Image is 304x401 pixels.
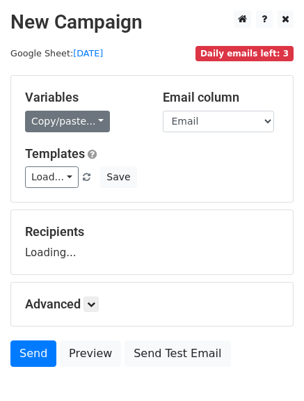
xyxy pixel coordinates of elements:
h5: Recipients [25,224,279,239]
a: [DATE] [73,48,103,58]
h5: Variables [25,90,142,105]
iframe: Chat Widget [234,334,304,401]
span: Daily emails left: 3 [195,46,294,61]
a: Templates [25,146,85,161]
a: Daily emails left: 3 [195,48,294,58]
button: Save [100,166,136,188]
small: Google Sheet: [10,48,103,58]
div: Loading... [25,224,279,260]
h2: New Campaign [10,10,294,34]
a: Preview [60,340,121,367]
a: Send Test Email [125,340,230,367]
h5: Advanced [25,297,279,312]
a: Send [10,340,56,367]
a: Copy/paste... [25,111,110,132]
h5: Email column [163,90,280,105]
a: Load... [25,166,79,188]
